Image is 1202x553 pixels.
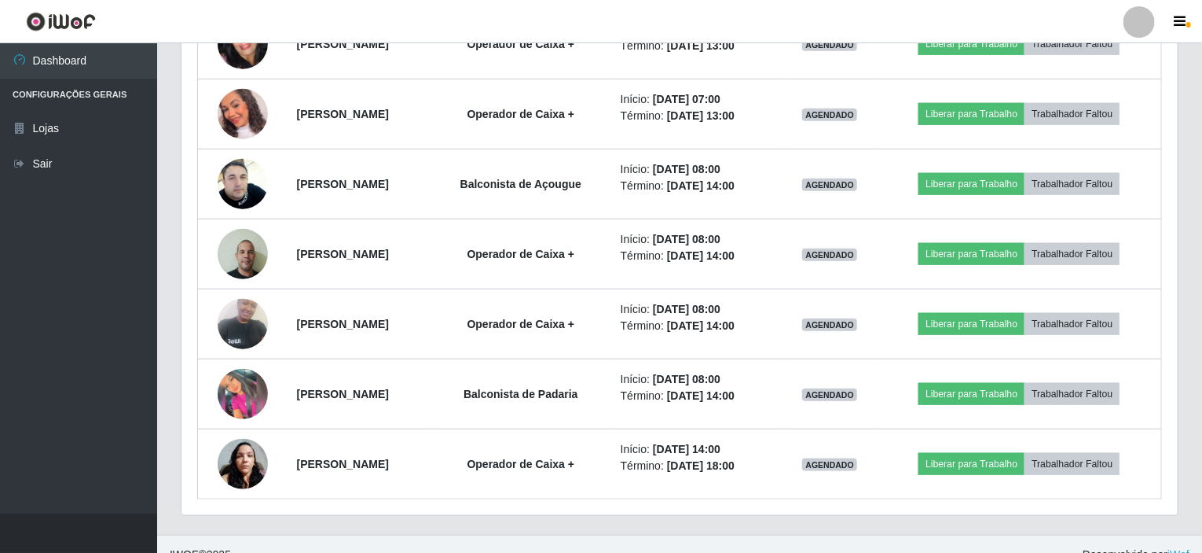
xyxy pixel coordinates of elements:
img: 1753296559045.jpeg [218,85,268,143]
button: Trabalhador Faltou [1024,33,1120,55]
li: Término: [621,108,773,124]
span: AGENDADO [802,319,857,331]
li: Término: [621,388,773,404]
img: CoreUI Logo [26,12,96,31]
strong: Operador de Caixa + [467,248,575,260]
time: [DATE] 13:00 [667,109,735,122]
strong: [PERSON_NAME] [297,388,389,400]
button: Trabalhador Faltou [1024,243,1120,265]
li: Início: [621,161,773,178]
button: Liberar para Trabalho [918,33,1024,55]
time: [DATE] 18:00 [667,459,735,472]
time: [DATE] 14:00 [653,443,720,455]
span: AGENDADO [802,249,857,261]
li: Início: [621,301,773,318]
button: Liberar para Trabalho [918,173,1024,195]
span: AGENDADO [802,389,857,401]
strong: [PERSON_NAME] [297,458,389,470]
li: Término: [621,178,773,194]
img: 1720400321152.jpeg [218,220,268,287]
img: 1714848493564.jpeg [218,430,268,497]
strong: [PERSON_NAME] [297,318,389,330]
button: Liberar para Trabalho [918,103,1024,125]
img: 1724608563724.jpeg [218,290,268,357]
li: Início: [621,231,773,248]
time: [DATE] 13:00 [667,39,735,52]
button: Trabalhador Faltou [1024,383,1120,405]
time: [DATE] 08:00 [653,373,720,385]
time: [DATE] 07:00 [653,93,720,105]
time: [DATE] 14:00 [667,249,735,262]
button: Liberar para Trabalho [918,383,1024,405]
img: 1741871107484.jpeg [218,139,268,229]
time: [DATE] 08:00 [653,233,720,245]
time: [DATE] 08:00 [653,303,720,315]
strong: Balconista de Padaria [464,388,578,400]
span: AGENDADO [802,109,857,121]
time: [DATE] 14:00 [667,319,735,332]
span: AGENDADO [802,459,857,471]
li: Término: [621,248,773,264]
li: Início: [621,91,773,108]
li: Início: [621,371,773,388]
button: Liberar para Trabalho [918,313,1024,335]
strong: Operador de Caixa + [467,108,575,120]
strong: Operador de Caixa + [467,458,575,470]
strong: [PERSON_NAME] [297,248,389,260]
button: Trabalhador Faltou [1024,103,1120,125]
button: Trabalhador Faltou [1024,313,1120,335]
li: Término: [621,318,773,334]
strong: Operador de Caixa + [467,38,575,50]
strong: [PERSON_NAME] [297,108,389,120]
li: Término: [621,38,773,54]
img: 1715215500875.jpeg [218,369,268,419]
strong: Operador de Caixa + [467,318,575,330]
li: Término: [621,458,773,474]
button: Liberar para Trabalho [918,243,1024,265]
time: [DATE] 14:00 [667,389,735,402]
time: [DATE] 14:00 [667,179,735,192]
button: Liberar para Trabalho [918,453,1024,475]
strong: Balconista de Açougue [460,178,581,190]
li: Início: [621,441,773,458]
strong: [PERSON_NAME] [297,38,389,50]
strong: [PERSON_NAME] [297,178,389,190]
button: Trabalhador Faltou [1024,173,1120,195]
span: AGENDADO [802,179,857,191]
time: [DATE] 08:00 [653,163,720,175]
span: AGENDADO [802,39,857,51]
button: Trabalhador Faltou [1024,453,1120,475]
